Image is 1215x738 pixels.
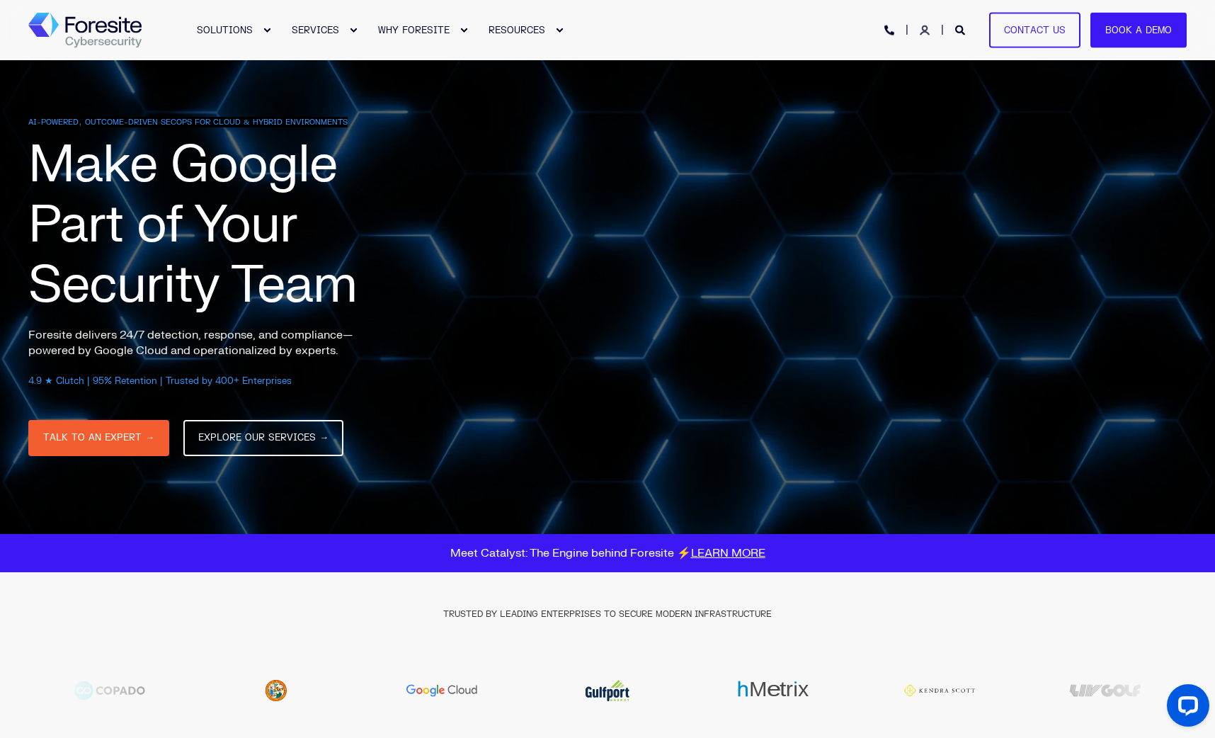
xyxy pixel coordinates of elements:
[955,23,968,35] a: Open Search
[989,12,1080,48] a: Contact Us
[489,24,545,35] span: RESOURCES
[28,132,357,318] span: Make Google Part of Your Security Team
[532,669,683,712] div: 8 / 20
[378,24,450,35] span: WHY FORESITE
[200,669,351,712] div: 6 / 20
[702,678,844,704] img: hMetrix logo
[183,420,343,456] a: EXPLORE OUR SERVICES →
[371,669,513,712] img: Google Cloud logo
[450,546,765,560] span: Meet Catalyst: The Engine behind Foresite ⚡️
[28,117,348,127] span: AI-POWERED, OUTCOME-DRIVEN SECOPS FOR CLOUD & HYBRID ENVIRONMENTS
[920,23,932,35] a: Login
[697,678,849,704] div: 9 / 20
[39,669,181,712] img: Copado logo
[1156,679,1215,738] iframe: LiveChat chat widget
[555,26,564,35] div: Expand RESOURCES
[460,26,468,35] div: Expand WHY FORESITE
[28,375,292,387] span: 4.9 ★ Clutch | 95% Retention | Trusted by 400+ Enterprises
[869,669,1010,712] img: Kendra Scott logo
[197,24,253,35] span: SOLUTIONS
[366,669,518,712] div: 7 / 20
[28,13,142,48] img: Foresite logo, a hexagon shape of blues with a directional arrow to the right hand side, and the ...
[1029,669,1181,712] div: 11 / 20
[28,420,169,456] a: TALK TO AN EXPERT →
[349,26,358,35] div: Expand SERVICES
[263,26,271,35] div: Expand SOLUTIONS
[691,546,765,560] a: LEARN MORE
[863,669,1015,712] div: 10 / 20
[28,13,142,48] a: Back to Home
[205,669,346,712] img: Florida Department State logo
[34,669,186,712] div: 5 / 20
[537,669,678,712] img: Gulfport Energy logo
[443,608,772,620] span: TRUSTED BY LEADING ENTERPRISES TO SECURE MODERN INFRASTRUCTURE
[28,327,382,358] p: Foresite delivers 24/7 detection, response, and compliance—powered by Google Cloud and operationa...
[1090,12,1187,48] a: Book a Demo
[1034,669,1176,712] img: Liv Golf logo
